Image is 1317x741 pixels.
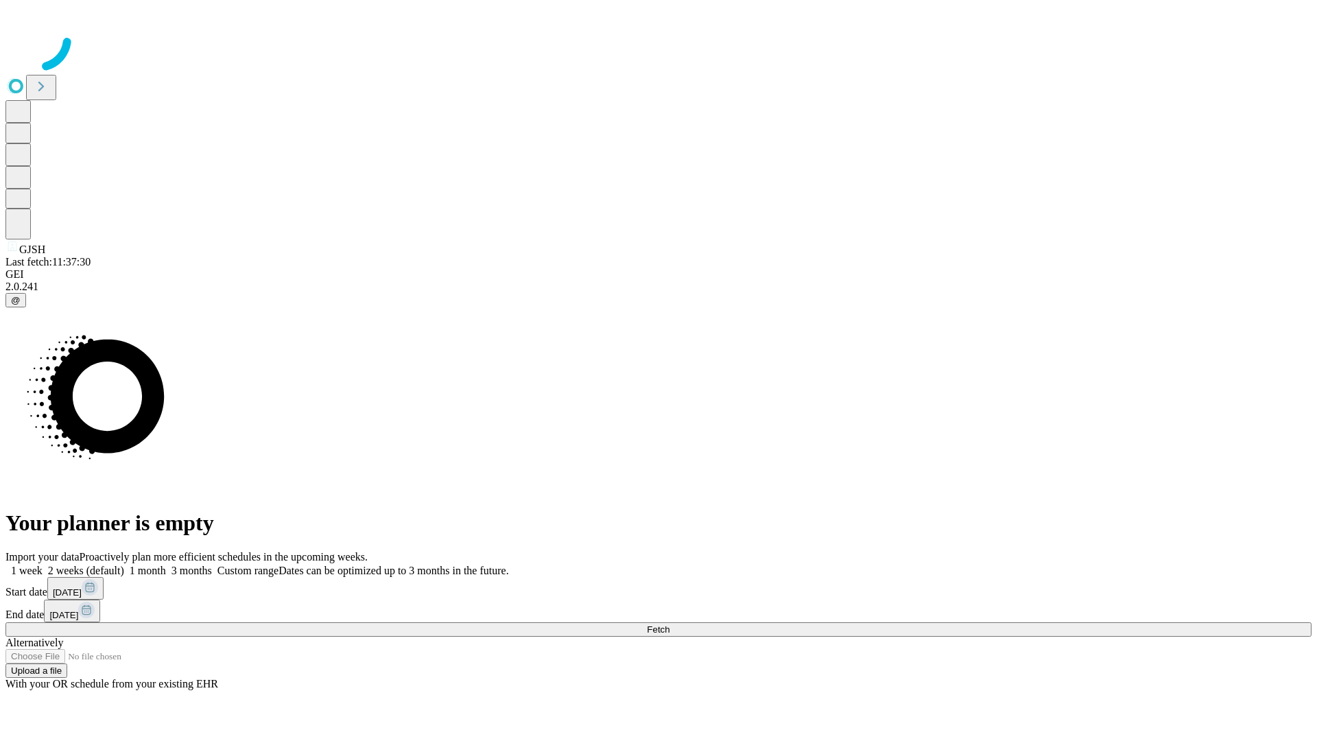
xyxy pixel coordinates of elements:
[49,610,78,620] span: [DATE]
[80,551,368,563] span: Proactively plan more efficient schedules in the upcoming weeks.
[5,293,26,307] button: @
[5,551,80,563] span: Import your data
[647,624,669,635] span: Fetch
[5,256,91,268] span: Last fetch: 11:37:30
[44,600,100,622] button: [DATE]
[19,244,45,255] span: GJSH
[5,622,1312,637] button: Fetch
[47,577,104,600] button: [DATE]
[5,600,1312,622] div: End date
[171,565,212,576] span: 3 months
[53,587,82,598] span: [DATE]
[5,663,67,678] button: Upload a file
[5,577,1312,600] div: Start date
[5,637,63,648] span: Alternatively
[11,295,21,305] span: @
[11,565,43,576] span: 1 week
[217,565,278,576] span: Custom range
[278,565,508,576] span: Dates can be optimized up to 3 months in the future.
[48,565,124,576] span: 2 weeks (default)
[5,281,1312,293] div: 2.0.241
[5,510,1312,536] h1: Your planner is empty
[5,268,1312,281] div: GEI
[130,565,166,576] span: 1 month
[5,678,218,690] span: With your OR schedule from your existing EHR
